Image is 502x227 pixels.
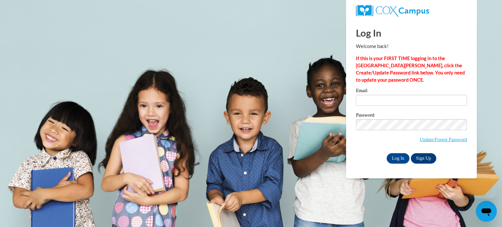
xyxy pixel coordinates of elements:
[476,201,497,222] iframe: Button to launch messaging window
[356,5,467,17] a: COX Campus
[356,88,467,95] label: Email
[356,56,465,83] strong: If this is your FIRST TIME logging in to the [GEOGRAPHIC_DATA][PERSON_NAME], click the Create/Upd...
[356,113,467,119] label: Password
[420,137,467,142] a: Update/Forgot Password
[446,184,497,198] iframe: Message from company
[356,43,467,50] p: Welcome back!
[356,5,429,17] img: COX Campus
[411,153,436,164] a: Sign Up
[387,153,410,164] input: Log In
[356,26,467,40] h1: Log In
